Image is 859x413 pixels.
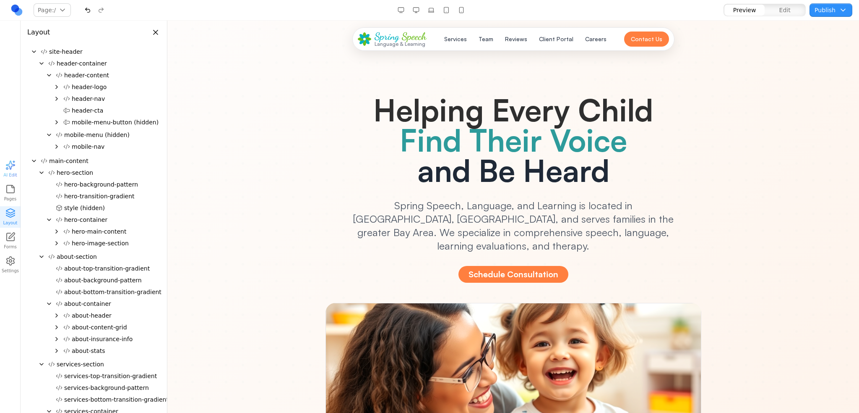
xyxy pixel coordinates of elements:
button: hero-section [45,167,160,179]
button: Tablet [440,3,453,17]
button: Collapse [38,169,45,176]
button: Collapse [31,48,37,55]
button: about-bottom-transition-gradient [52,286,165,298]
button: hero-main-content [60,226,160,237]
button: Page:/ [34,3,71,17]
button: services-section [45,358,160,370]
h3: Layout [27,27,50,37]
button: Expand [53,324,60,331]
span: AI Edit [3,172,17,178]
span: Find Their Voice [232,100,460,138]
button: Close panel [151,28,160,37]
span: header-container [57,59,107,68]
span: main-content [49,157,89,165]
span: about-top-transition-gradient [64,264,150,273]
button: style (hidden) [52,202,160,214]
span: about-container [64,300,111,308]
button: about-stats [60,345,160,357]
button: Mobile [455,3,468,17]
button: Expand [53,228,60,235]
button: header-container [45,58,160,69]
button: header-content [52,69,160,81]
span: hero-image-section [72,239,129,247]
button: Expand [53,84,60,90]
button: about-content-grid [60,321,160,333]
button: Desktop Wide [394,3,408,17]
button: Expand [53,119,60,126]
span: style (hidden) [64,204,105,212]
button: Collapse [38,60,45,67]
button: mobile-nav [60,141,160,153]
button: about-container [52,298,160,310]
span: Preview [733,6,756,14]
span: header-cta [72,106,103,115]
button: hero-transition-gradient [52,190,160,202]
p: Spring Speech, Language, and Learning is located in [GEOGRAPHIC_DATA], [GEOGRAPHIC_DATA], and ser... [185,178,507,232]
button: Contact Us [457,11,502,26]
span: hero-section [57,168,93,177]
button: services-background-pattern [52,382,160,394]
button: Expand [53,336,60,342]
button: hero-container [52,214,160,226]
span: about-section [57,253,97,261]
button: Client Portal [367,11,411,26]
span: about-content-grid [72,323,127,331]
button: Services [272,11,305,26]
iframe: Preview [167,21,859,413]
button: Collapse [46,132,52,138]
button: about-background-pattern [52,274,160,286]
button: header-nav [60,93,160,105]
div: Language & Learning [207,21,259,26]
button: Collapse [31,158,37,164]
span: Helping Every Child [206,70,486,108]
button: hero-background-pattern [52,179,160,190]
button: about-header [60,310,160,321]
span: services-background-pattern [64,384,149,392]
button: Collapse [38,253,45,260]
button: site-header [37,46,160,58]
span: about-insurance-info [72,335,133,343]
span: mobile-nav [72,142,104,151]
button: Expand [53,143,60,150]
button: Team [306,11,331,26]
span: mobile-menu-button (hidden) [72,118,159,126]
span: site-header [49,47,83,56]
span: services-bottom-transition-gradient [64,395,169,404]
span: about-stats [72,347,105,355]
button: about-insurance-info [60,333,160,345]
span: hero-main-content [72,227,126,236]
button: header-logo [60,81,160,93]
button: services-bottom-transition-gradient [52,394,172,405]
button: mobile-menu-button (hidden) [60,116,162,128]
button: hero-image-section [60,237,160,249]
span: about-header [72,311,112,320]
button: Laptop [424,3,438,17]
span: services-section [57,360,104,368]
button: Collapse [46,300,52,307]
button: Expand [53,347,60,354]
button: Desktop [409,3,423,17]
span: hero-transition-gradient [64,192,135,200]
span: header-content [64,71,109,79]
span: services-top-transition-gradient [64,372,157,380]
button: Reviews [333,11,365,26]
button: Expand [53,95,60,102]
button: services-top-transition-gradient [52,370,160,382]
button: Careers [413,11,444,26]
button: header-cta [60,105,160,116]
span: hero-background-pattern [64,180,138,189]
button: Collapse [46,72,52,79]
button: Schedule Consultation [291,245,401,262]
span: about-bottom-transition-gradient [64,288,161,296]
button: mobile-menu (hidden) [52,129,160,141]
button: main-content [37,155,160,167]
span: Edit [779,6,791,14]
h1: and Be Heard [158,74,534,165]
span: header-logo [72,83,107,91]
button: Collapse [38,361,45,368]
button: Expand [53,312,60,319]
button: Publish [810,3,852,17]
span: mobile-menu (hidden) [64,131,130,139]
span: header-nav [72,95,105,103]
